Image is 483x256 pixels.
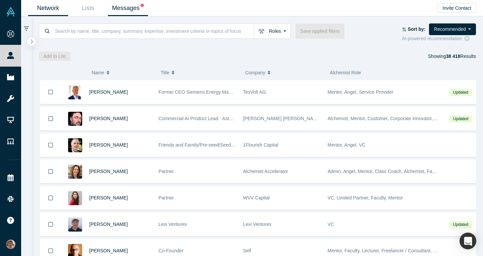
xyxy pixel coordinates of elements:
[68,218,82,232] img: Jonah Probell's Profile Image
[402,35,476,42] div: AI-powered recommendation
[243,195,270,200] span: WVV Capital
[68,85,82,99] img: Ralf Christian's Profile Image
[89,142,128,148] a: [PERSON_NAME]
[159,89,303,95] span: Former CEO Siemens Energy Management Division of SIEMENS AG
[449,89,472,96] span: Updated
[68,112,82,126] img: Richard Svinkin's Profile Image
[159,248,184,253] span: Co-Founder
[449,221,472,228] span: Updated
[243,222,272,227] span: Lexi Ventures
[449,115,472,122] span: Updated
[6,7,15,16] img: Alchemist Vault Logo
[438,3,476,13] button: Invite Contact
[328,195,403,200] span: VC, Limited Partner, Faculty, Mentor
[40,134,61,157] button: Bookmark
[429,23,476,35] button: Recommended
[68,138,82,152] img: David Lane's Profile Image
[328,89,393,95] span: Mentor, Angel, Service Provider
[40,160,61,183] button: Bookmark
[68,191,82,205] img: Danielle D'Agostaro's Profile Image
[161,66,238,80] button: Title
[159,142,279,148] span: Friends and Family/Pre-seed/Seed Angel and VC Investor
[408,26,426,32] strong: Sort by:
[159,169,174,174] span: Partner
[243,116,338,121] span: [PERSON_NAME] [PERSON_NAME] Capital
[68,0,108,16] a: Lists
[159,116,408,121] span: Commercial AI Product Lead - Astellas & Angel Investor - [PERSON_NAME] [PERSON_NAME] Capital, Alc...
[446,54,476,59] span: Results
[40,213,61,236] button: Bookmark
[159,195,174,200] span: Partner
[243,89,266,95] span: TesVolt AG
[40,186,61,209] button: Bookmark
[243,248,251,253] span: Self
[89,222,128,227] a: [PERSON_NAME]
[89,169,128,174] a: [PERSON_NAME]
[330,70,361,75] span: Alchemist Role
[108,0,148,16] a: Messages
[243,142,278,148] span: 1Flourish Capital
[89,195,128,200] a: [PERSON_NAME]
[40,80,61,104] button: Bookmark
[243,169,288,174] span: Alchemist Accelerator
[28,0,68,16] a: Network
[296,23,344,39] button: Save applied filters
[92,66,104,80] span: Name
[40,107,61,130] button: Bookmark
[161,66,169,80] span: Title
[89,116,128,121] a: [PERSON_NAME]
[254,23,291,39] button: Roles
[245,66,323,80] button: Company
[428,52,476,61] div: Showing
[89,248,128,253] a: [PERSON_NAME]
[39,52,70,61] button: Add to List
[446,54,460,59] strong: 38 418
[54,23,254,39] input: Search by name, title, company, summary, expertise, investment criteria or topics of focus
[328,222,334,227] span: VC
[159,222,187,227] span: Lexi Ventures
[89,89,128,95] a: [PERSON_NAME]
[92,66,154,80] button: Name
[245,66,265,80] span: Company
[68,165,82,179] img: Christy Canida's Profile Image
[328,142,366,148] span: Mentor, Angel, VC
[6,240,15,249] img: Mikhail Baklanov's Account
